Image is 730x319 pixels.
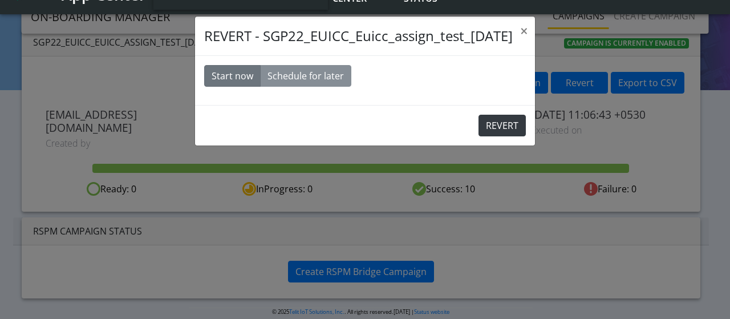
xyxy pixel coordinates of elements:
[260,65,351,87] button: Schedule for later
[204,65,261,87] button: Start now
[478,115,526,136] button: REVERT
[204,26,527,46] h4: REVERT - SGP22_EUICC_Euicc_assign_test_[DATE]
[513,17,535,45] button: Close
[520,21,528,40] span: ×
[204,65,351,87] div: Basic example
